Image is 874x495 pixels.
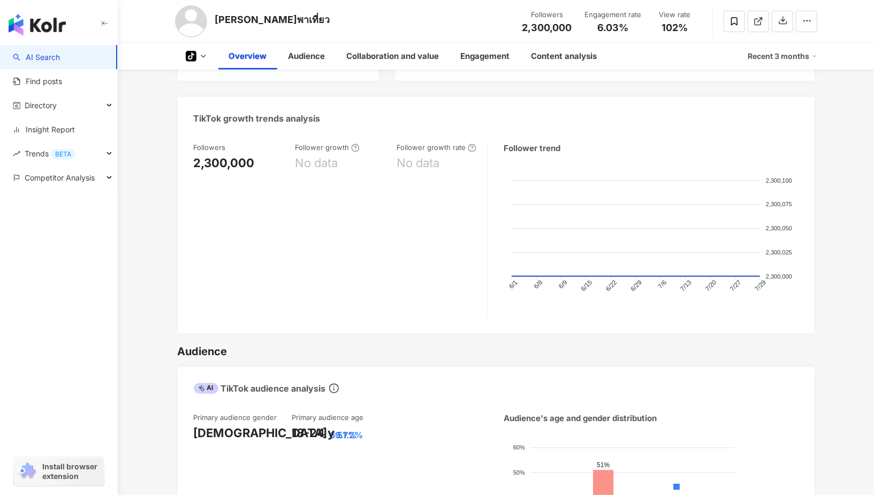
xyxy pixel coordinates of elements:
div: Content analysis [531,50,597,63]
div: Collaboration and value [347,50,439,63]
div: No data [295,155,338,171]
tspan: 7/6 [656,279,668,290]
tspan: 50% [513,469,525,476]
tspan: 6/8 [532,279,544,290]
div: TikTok growth trends analysis [194,112,321,124]
div: No data [397,155,439,171]
tspan: 6/9 [557,279,569,290]
div: Engagement [461,50,510,63]
span: Competitor Analysis [25,166,95,190]
span: 6.03% [598,22,629,33]
span: info-circle [328,382,340,395]
tspan: 7/29 [753,279,767,293]
a: Insight Report [13,124,75,135]
span: 102% [662,22,688,33]
div: Recent 3 months [748,48,817,65]
div: Engagement rate [585,10,642,20]
div: [DEMOGRAPHIC_DATA] [194,425,328,441]
div: AI [194,383,218,394]
tspan: 6/29 [629,279,643,293]
tspan: 7/13 [679,279,693,293]
div: Followers [522,10,572,20]
span: rise [13,150,20,157]
tspan: 2,300,075 [766,201,792,207]
tspan: 60% [513,444,525,451]
tspan: 6/1 [507,279,519,290]
div: [PERSON_NAME]พาเที่ยว [215,13,330,26]
div: TikTok audience analysis [194,382,326,394]
tspan: 2,300,000 [766,273,792,280]
div: Audience [178,344,227,359]
img: KOL Avatar [175,5,207,37]
tspan: 2,300,100 [766,177,792,183]
div: 51.2% [337,429,363,441]
tspan: 2,300,025 [766,249,792,256]
span: 2,300,000 [522,22,572,33]
a: chrome extensionInstall browser extension [14,457,104,486]
tspan: 7/20 [703,279,718,293]
div: 2,300,000 [194,155,255,171]
img: chrome extension [17,463,37,480]
div: Follower growth rate [397,142,476,152]
div: Follower trend [504,142,561,154]
div: Overview [229,50,267,63]
div: Followers [194,142,226,152]
span: Install browser extension [42,462,101,481]
div: Audience's age and gender distribution [504,412,657,424]
a: searchAI Search [13,52,60,63]
span: Directory [25,93,57,117]
div: Audience [288,50,325,63]
div: View rate [655,10,695,20]
div: 18-24 y [292,425,335,441]
tspan: 6/22 [604,279,619,293]
tspan: 7/27 [728,279,743,293]
img: logo [9,14,66,35]
tspan: 6/15 [579,279,594,293]
div: BETA [51,149,75,160]
div: Primary audience age [292,412,363,422]
div: Primary audience gender [194,412,277,422]
div: Follower growth [295,142,360,152]
span: Trends [25,141,75,166]
a: Find posts [13,76,62,87]
tspan: 2,300,050 [766,225,792,231]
